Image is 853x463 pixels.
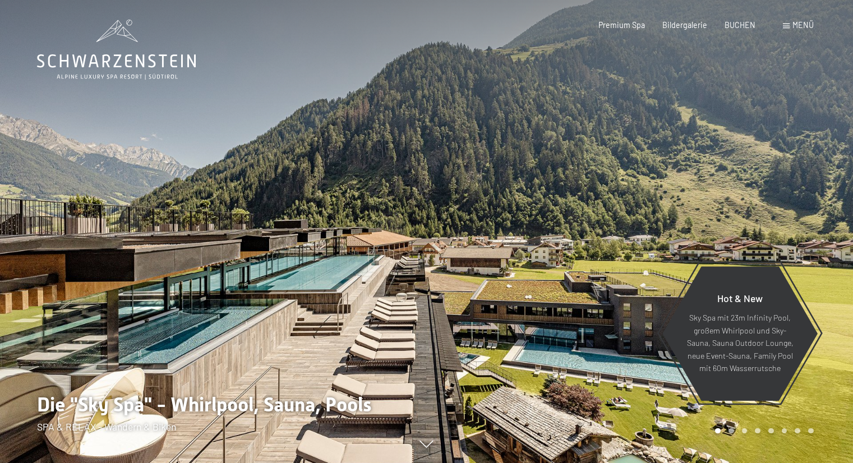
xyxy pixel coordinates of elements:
[795,428,800,434] div: Carousel Page 7
[662,266,818,401] a: Hot & New Sky Spa mit 23m Infinity Pool, großem Whirlpool und Sky-Sauna, Sauna Outdoor Lounge, ne...
[755,428,760,434] div: Carousel Page 4
[782,428,787,434] div: Carousel Page 6
[715,428,721,434] div: Carousel Page 1 (Current Slide)
[686,312,794,375] p: Sky Spa mit 23m Infinity Pool, großem Whirlpool und Sky-Sauna, Sauna Outdoor Lounge, neue Event-S...
[717,292,763,304] span: Hot & New
[662,20,707,30] a: Bildergalerie
[808,428,814,434] div: Carousel Page 8
[711,428,813,434] div: Carousel Pagination
[725,20,755,30] a: BUCHEN
[768,428,774,434] div: Carousel Page 5
[792,20,814,30] span: Menü
[728,428,734,434] div: Carousel Page 2
[742,428,748,434] div: Carousel Page 3
[598,20,645,30] a: Premium Spa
